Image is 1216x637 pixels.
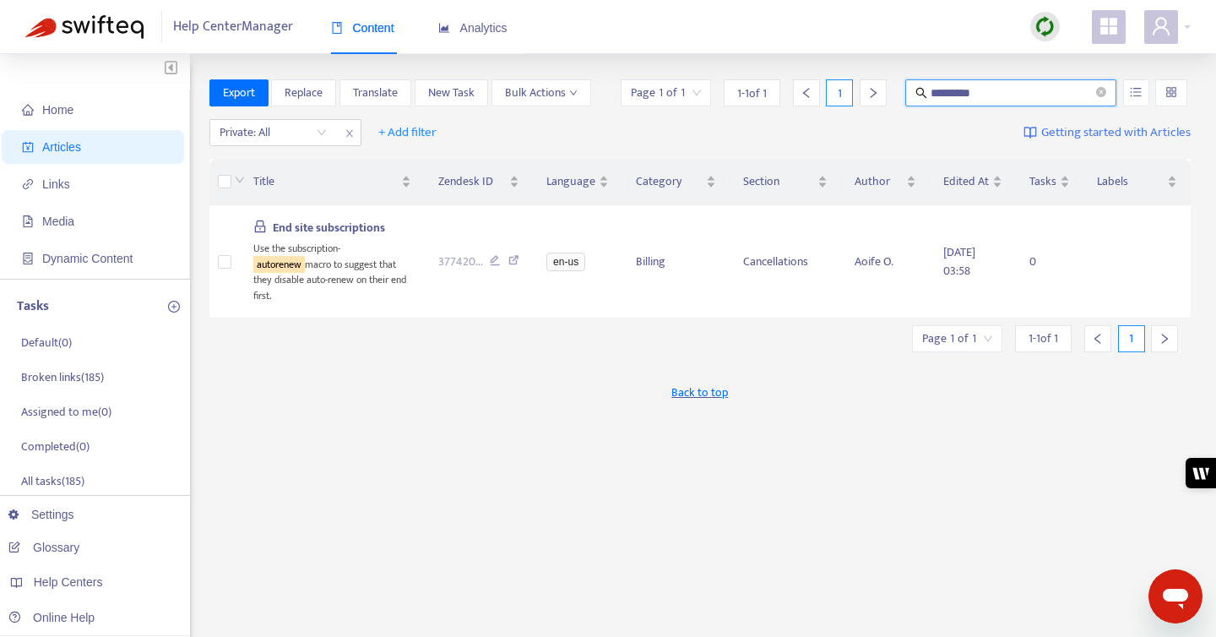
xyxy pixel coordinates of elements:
span: file-image [22,215,34,227]
span: close [339,123,361,144]
span: Section [743,172,814,191]
span: left [801,87,812,99]
span: 1 - 1 of 1 [1029,329,1058,347]
span: account-book [22,141,34,153]
span: area-chart [438,22,450,34]
p: Tasks [17,297,49,317]
td: 0 [1016,205,1083,318]
th: Section [730,159,841,205]
span: Getting started with Articles [1041,123,1191,143]
button: New Task [415,79,488,106]
span: left [1092,333,1104,345]
span: Language [546,172,595,191]
button: + Add filter [366,119,449,146]
span: Export [223,84,255,102]
p: Broken links ( 185 ) [21,368,104,386]
th: Language [533,159,622,205]
span: right [867,87,879,99]
span: New Task [428,84,475,102]
button: Bulk Actionsdown [491,79,591,106]
span: Labels [1097,172,1164,191]
span: Media [42,215,74,228]
button: Export [209,79,269,106]
p: Assigned to me ( 0 ) [21,403,111,421]
span: Links [42,177,70,191]
span: unordered-list [1130,86,1142,98]
span: + Add filter [378,122,437,143]
iframe: Button to launch messaging window [1148,569,1202,623]
th: Category [622,159,730,205]
span: Help Center Manager [173,11,293,43]
th: Labels [1083,159,1191,205]
span: Translate [353,84,398,102]
span: Category [636,172,703,191]
span: Edited At [943,172,989,191]
a: Online Help [8,611,95,624]
span: container [22,253,34,264]
th: Zendesk ID [425,159,534,205]
p: All tasks ( 185 ) [21,472,84,490]
span: Content [331,21,394,35]
span: Author [855,172,903,191]
span: [DATE] 03:58 [943,242,975,280]
span: plus-circle [168,301,180,313]
img: Swifteq [25,15,144,39]
span: lock [253,220,267,233]
span: Dynamic Content [42,252,133,265]
button: Replace [271,79,336,106]
span: Home [42,103,73,117]
th: Tasks [1016,159,1083,205]
a: Getting started with Articles [1023,119,1191,146]
img: image-link [1023,126,1037,139]
span: Back to top [671,384,728,401]
div: 1 [826,79,853,106]
span: Help Centers [34,575,103,589]
button: unordered-list [1123,79,1149,106]
span: Articles [42,140,81,154]
span: down [235,175,245,185]
span: Bulk Actions [505,84,578,102]
span: user [1151,16,1171,36]
span: link [22,178,34,190]
p: Default ( 0 ) [21,334,72,351]
span: Zendesk ID [438,172,507,191]
span: search [915,87,927,99]
button: Translate [339,79,411,106]
a: Glossary [8,541,79,554]
sqkw: autorenew [253,256,305,273]
td: Aoife O. [841,205,930,318]
img: sync.dc5367851b00ba804db3.png [1034,16,1056,37]
span: 377420 ... [438,253,483,271]
th: Edited At [930,159,1016,205]
span: book [331,22,343,34]
div: Use the subscription- macro to suggest that they disable auto-renew on their end first. [253,237,411,304]
div: 1 [1118,325,1145,352]
td: Cancellations [730,205,841,318]
span: Analytics [438,21,508,35]
a: Settings [8,508,74,521]
span: Tasks [1029,172,1056,191]
span: Replace [285,84,323,102]
span: down [569,89,578,97]
span: en-us [546,253,585,271]
p: Completed ( 0 ) [21,438,90,455]
span: close-circle [1096,87,1106,97]
span: appstore [1099,16,1119,36]
th: Author [841,159,930,205]
span: 1 - 1 of 1 [737,84,767,102]
th: Title [240,159,425,205]
span: Title [253,172,398,191]
td: Billing [622,205,730,318]
span: close-circle [1096,85,1106,101]
span: End site subscriptions [273,218,385,237]
span: home [22,104,34,116]
span: right [1159,333,1170,345]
